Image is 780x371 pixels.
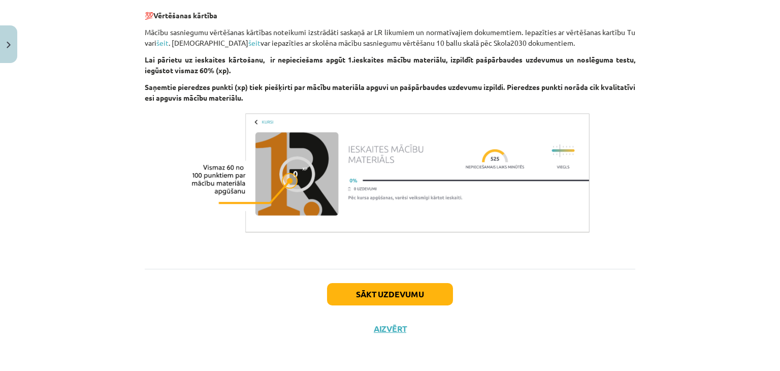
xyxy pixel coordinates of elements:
[153,11,217,20] strong: Vērtēšanas kārtība
[156,38,169,47] a: šeit
[248,38,261,47] a: šeit
[145,55,635,75] strong: Lai pārietu uz ieskaites kārtošanu, ir nepieciešams apgūt 1.ieskaites mācību materiālu, izpildīt ...
[145,27,635,48] p: Mācību sasniegumu vērtēšanas kārtības noteikumi izstrādāti saskaņā ar LR likumiem un normatīvajie...
[145,10,635,21] p: 💯
[327,283,453,305] button: Sākt uzdevumu
[371,324,409,334] button: Aizvērt
[7,42,11,48] img: icon-close-lesson-0947bae3869378f0d4975bcd49f059093ad1ed9edebbc8119c70593378902aed.svg
[145,82,635,102] strong: Saņemtie pieredzes punkti (xp) tiek piešķirti par mācību materiāla apguvi un pašpārbaudes uzdevum...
